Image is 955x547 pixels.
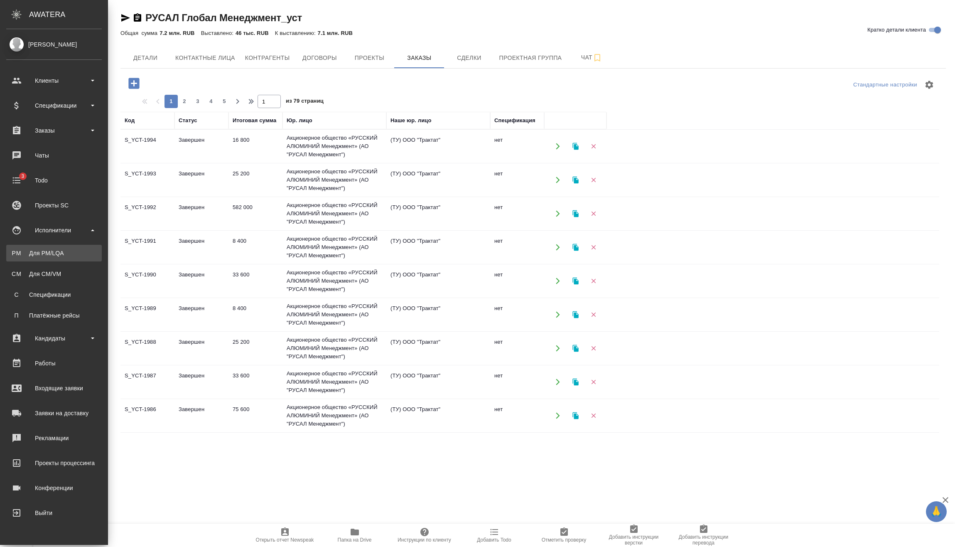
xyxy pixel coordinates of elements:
[2,353,106,374] a: Работы
[6,457,102,469] div: Проекты процессинга
[386,165,490,195] td: (ТУ) ООО "Трактат"
[529,524,599,547] button: Отметить проверку
[6,149,102,162] div: Чаты
[490,300,544,329] td: нет
[282,332,386,365] td: Акционерное общество «РУССКИЙ АЛЮМИНИЙ Менеджмент» (АО "РУСАЛ Менеджмент")
[6,40,102,49] div: [PERSON_NAME]
[669,524,739,547] button: Добавить инструкции перевода
[6,482,102,494] div: Конференции
[250,524,320,547] button: Открыть отчет Newspeak
[120,199,174,228] td: S_YCT-1992
[16,172,29,180] span: 3
[228,435,282,464] td: 8 400
[567,239,584,256] button: Клонировать
[867,26,926,34] span: Кратко детали клиента
[919,75,939,95] span: Настроить таблицу
[585,273,602,290] button: Удалить
[160,30,201,36] p: 7.2 млн. RUB
[2,145,106,166] a: Чаты
[490,233,544,262] td: нет
[549,306,566,323] button: Открыть
[282,163,386,197] td: Акционерное общество «РУССКИЙ АЛЮМИНИЙ Менеджмент» (АО "РУСАЛ Менеджмент")
[174,401,228,430] td: Завершен
[2,170,106,191] a: 3Todo
[386,401,490,430] td: (ТУ) ООО "Трактат"
[674,534,734,546] span: Добавить инструкции перевода
[585,340,602,357] button: Удалить
[386,266,490,296] td: (ТУ) ООО "Трактат"
[233,116,276,125] div: Итоговая сумма
[120,13,130,23] button: Скопировать ссылку для ЯМессенджера
[10,291,98,299] div: Спецификации
[256,537,314,543] span: Открыть отчет Newspeak
[191,97,204,106] span: 3
[245,53,290,63] span: Контрагенты
[6,99,102,112] div: Спецификации
[585,205,602,222] button: Удалить
[459,524,529,547] button: Добавить Todo
[320,524,390,547] button: Папка на Drive
[567,340,584,357] button: Клонировать
[386,367,490,397] td: (ТУ) ООО "Трактат"
[386,300,490,329] td: (ТУ) ООО "Трактат"
[286,96,324,108] span: из 79 страниц
[6,245,102,261] a: PMДля PM/LQA
[549,407,566,424] button: Открыть
[120,165,174,195] td: S_YCT-1993
[6,407,102,419] div: Заявки на доставку
[490,266,544,296] td: нет
[6,382,102,394] div: Входящие заявки
[490,334,544,363] td: нет
[120,266,174,296] td: S_YCT-1990
[6,124,102,137] div: Заказы
[282,231,386,264] td: Акционерное общество «РУССКИЙ АЛЮМИНИЙ Менеджмент» (АО "РУСАЛ Менеджмент")
[179,116,197,125] div: Статус
[585,407,602,424] button: Удалить
[449,53,489,63] span: Сделки
[390,524,459,547] button: Инструкции по клиенту
[549,273,566,290] button: Открыть
[6,224,102,237] div: Исполнители
[2,428,106,448] a: Рекламации
[490,401,544,430] td: нет
[218,97,231,106] span: 5
[174,266,228,296] td: Завершен
[549,205,566,222] button: Открыть
[6,286,102,303] a: ССпецификации
[6,199,102,212] div: Проекты SC
[287,116,312,125] div: Юр. лицо
[2,478,106,498] a: Конференции
[318,30,359,36] p: 7.1 млн. RUB
[120,435,174,464] td: S_YCT-1985
[174,132,228,161] td: Завершен
[29,6,108,23] div: AWATERA
[10,311,98,320] div: Платёжные рейсы
[349,53,389,63] span: Проекты
[567,138,584,155] button: Клонировать
[300,53,339,63] span: Договоры
[386,334,490,363] td: (ТУ) ООО "Трактат"
[191,95,204,108] button: 3
[399,53,439,63] span: Заказы
[390,116,432,125] div: Наше юр. лицо
[228,266,282,296] td: 33 600
[10,249,98,257] div: Для PM/LQA
[567,407,584,424] button: Клонировать
[10,270,98,278] div: Для CM/VM
[926,501,947,522] button: 🙏
[490,367,544,397] td: нет
[178,97,191,106] span: 2
[174,165,228,195] td: Завершен
[490,132,544,161] td: нет
[585,306,602,323] button: Удалить
[2,378,106,399] a: Входящие заявки
[228,401,282,430] td: 75 600
[398,537,451,543] span: Инструкции по клиенту
[585,239,602,256] button: Удалить
[228,334,282,363] td: 25 200
[125,116,135,125] div: Код
[120,233,174,262] td: S_YCT-1991
[282,197,386,230] td: Акционерное общество «РУССКИЙ АЛЮМИНИЙ Менеджмент» (АО "РУСАЛ Менеджмент")
[275,30,318,36] p: К выставлению:
[490,199,544,228] td: нет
